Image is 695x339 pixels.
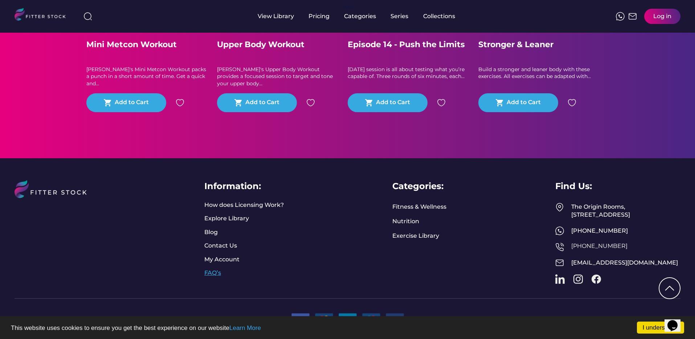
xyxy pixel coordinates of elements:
[571,242,627,249] a: [PHONE_NUMBER]
[204,215,249,222] a: Explore Library
[555,203,564,212] img: Frame%2049.svg
[103,98,112,107] button: shopping_cart
[204,256,240,264] a: My Account
[495,98,504,107] button: shopping_cart
[640,315,680,323] a: Privacy Policy
[176,98,184,107] img: heart.svg
[576,315,633,323] a: Terms & Conditions
[86,66,206,87] div: [PERSON_NAME]'s Mini Metcon Workout packs a punch in a short amount of time. Get a quick and...
[245,98,279,107] div: Add to Cart
[306,98,315,107] img: heart.svg
[423,12,455,20] div: Collections
[392,180,443,192] div: Categories:
[308,12,330,20] div: Pricing
[659,278,680,298] img: Group%201000002322%20%281%29.svg
[11,325,684,331] p: This website uses cookies to ensure you get the best experience on our website
[571,227,680,235] div: [PHONE_NUMBER]
[555,180,592,192] div: Find Us:
[555,258,564,267] img: Frame%2051.svg
[392,232,439,240] a: Exercise Library
[15,315,286,323] a: FITTER STOCK © 2023
[291,313,310,324] img: 1.png
[437,98,446,107] img: heart.svg
[392,217,419,225] a: Nutrition
[478,39,598,50] div: Stronger & Leaner
[83,12,92,21] img: search-normal%203.svg
[217,39,337,50] div: Upper Body Workout
[665,310,688,332] iframe: chat widget
[339,313,357,324] img: 22.png
[229,324,261,331] a: Learn More
[217,66,337,87] div: [PERSON_NAME]'s Upper Body Workout provides a focused session to target and tone your upper body...
[362,313,380,324] img: 3.png
[204,228,222,236] a: Blog
[628,12,637,21] img: Frame%2051.svg
[555,226,564,235] img: meteor-icons_whatsapp%20%281%29.svg
[344,4,353,11] div: fvck
[348,66,467,80] div: [DATE] session is all about testing what you’re capable of. Three rounds of six minutes, each...
[568,98,576,107] img: heart.svg
[86,39,206,50] div: Mini Metcon Workout
[258,12,294,20] div: View Library
[386,313,404,324] img: 9.png
[15,180,95,216] img: LOGO%20%281%29.svg
[616,12,625,21] img: meteor-icons_whatsapp%20%281%29.svg
[637,322,684,334] a: I understand!
[115,98,149,107] div: Add to Cart
[15,8,72,23] img: LOGO.svg
[315,313,333,324] img: 2.png
[348,39,467,50] div: Episode 14 - Push the Limits
[571,203,680,219] div: The Origin Rooms, [STREET_ADDRESS]
[571,259,678,266] a: [EMAIL_ADDRESS][DOMAIN_NAME]
[391,12,409,20] div: Series
[344,12,376,20] div: Categories
[234,98,243,107] button: shopping_cart
[365,98,373,107] button: shopping_cart
[555,242,564,251] img: Frame%2050.svg
[392,203,446,211] a: Fitness & Wellness
[204,180,261,192] div: Information:
[204,269,222,277] a: FAQ’s
[204,242,237,250] a: Contact Us
[204,201,284,209] a: How does Licensing Work?
[653,12,671,20] div: Log in
[507,98,541,107] div: Add to Cart
[478,66,598,80] div: Build a stronger and leaner body with these exercises. All exercises can be adapted with...
[376,98,410,107] div: Add to Cart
